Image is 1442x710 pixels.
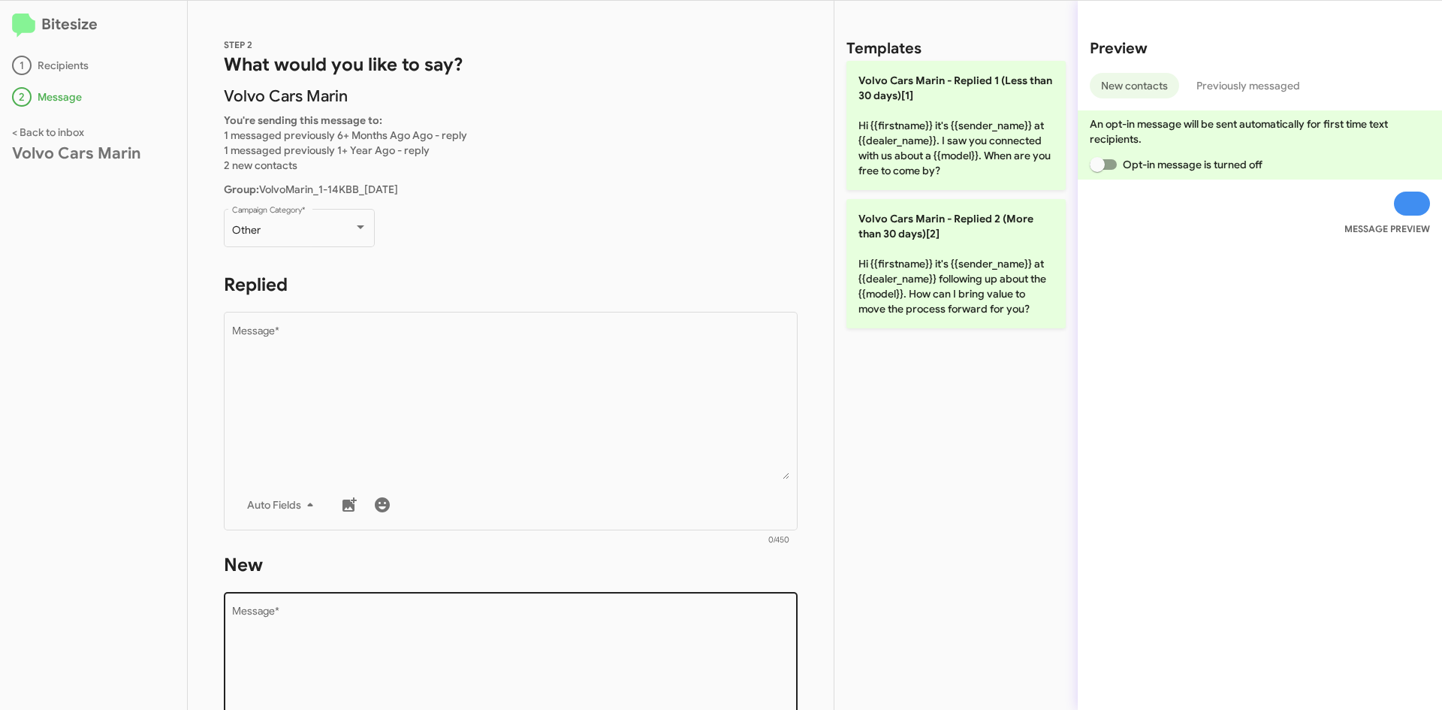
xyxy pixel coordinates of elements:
[224,144,430,157] span: 1 messaged previously 1+ Year Ago - reply
[12,146,175,161] div: Volvo Cars Marin
[224,273,798,297] h1: Replied
[12,87,175,107] div: Message
[224,128,467,142] span: 1 messaged previously 6+ Months Ago Ago - reply
[846,61,1066,190] p: Hi {{firstname}} it's {{sender_name}} at {{dealer_name}}. I saw you connected with us about a {{m...
[1101,73,1168,98] span: New contacts
[224,39,252,50] span: STEP 2
[1344,222,1430,237] small: MESSAGE PREVIEW
[12,56,32,75] div: 1
[12,13,175,38] h2: Bitesize
[12,125,84,139] a: < Back to inbox
[1123,156,1263,174] span: Opt-in message is turned off
[846,37,922,61] h2: Templates
[12,14,35,38] img: logo-minimal.svg
[1090,116,1430,147] p: An opt-in message will be sent automatically for first time text recipients.
[224,553,798,577] h1: New
[224,53,798,77] h1: What would you like to say?
[12,87,32,107] div: 2
[224,113,382,127] b: You're sending this message to:
[224,183,398,196] span: VolvoMarin_1-14KBB_[DATE]
[235,491,331,518] button: Auto Fields
[224,159,297,172] span: 2 new contacts
[232,223,261,237] span: Other
[858,212,1033,240] span: Volvo Cars Marin - Replied 2 (More than 30 days)[2]
[1090,73,1179,98] button: New contacts
[846,199,1066,328] p: Hi {{firstname}} it's {{sender_name}} at {{dealer_name}} following up about the {{model}}. How ca...
[12,56,175,75] div: Recipients
[1090,37,1430,61] h2: Preview
[247,491,319,518] span: Auto Fields
[1185,73,1311,98] button: Previously messaged
[1196,73,1300,98] span: Previously messaged
[768,536,789,545] mat-hint: 0/450
[224,183,259,196] b: Group:
[224,89,798,104] p: Volvo Cars Marin
[858,74,1052,102] span: Volvo Cars Marin - Replied 1 (Less than 30 days)[1]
